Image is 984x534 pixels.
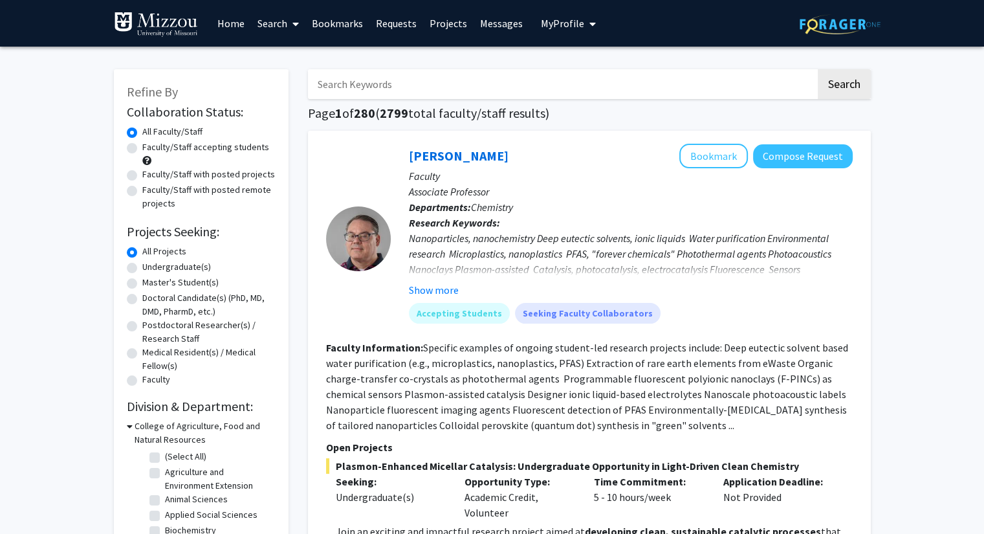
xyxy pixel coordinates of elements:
[142,318,276,346] label: Postdoctoral Researcher(s) / Research Staff
[142,125,202,139] label: All Faculty/Staff
[818,69,871,99] button: Search
[127,83,178,100] span: Refine By
[251,1,305,46] a: Search
[335,105,342,121] span: 1
[409,184,853,199] p: Associate Professor
[142,346,276,373] label: Medical Resident(s) / Medical Fellow(s)
[409,282,459,298] button: Show more
[127,224,276,239] h2: Projects Seeking:
[114,12,198,38] img: University of Missouri Logo
[515,303,661,324] mat-chip: Seeking Faculty Collaborators
[584,474,714,520] div: 5 - 10 hours/week
[723,474,833,489] p: Application Deadline:
[305,1,369,46] a: Bookmarks
[135,419,276,447] h3: College of Agriculture, Food and Natural Resources
[142,245,186,258] label: All Projects
[471,201,513,214] span: Chemistry
[165,493,228,506] label: Animal Sciences
[455,474,584,520] div: Academic Credit, Volunteer
[409,230,853,293] div: Nanoparticles, nanochemistry Deep eutectic solvents, ionic liquids Water purification Environment...
[369,1,423,46] a: Requests
[142,168,275,181] label: Faculty/Staff with posted projects
[308,106,871,121] h1: Page of ( total faculty/staff results)
[326,341,848,432] fg-read-more: Specific examples of ongoing student-led research projects include: Deep eutectic solvent based w...
[10,476,55,524] iframe: Chat
[142,373,170,386] label: Faculty
[409,216,500,229] b: Research Keywords:
[409,201,471,214] b: Departments:
[714,474,843,520] div: Not Provided
[679,144,748,168] button: Add Gary Baker to Bookmarks
[380,105,408,121] span: 2799
[308,69,816,99] input: Search Keywords
[142,140,269,154] label: Faculty/Staff accepting students
[800,14,880,34] img: ForagerOne Logo
[326,341,423,354] b: Faculty Information:
[142,260,211,274] label: Undergraduate(s)
[409,303,510,324] mat-chip: Accepting Students
[142,183,276,210] label: Faculty/Staff with posted remote projects
[211,1,251,46] a: Home
[336,489,446,505] div: Undergraduate(s)
[336,474,446,489] p: Seeking:
[474,1,529,46] a: Messages
[142,291,276,318] label: Doctoral Candidate(s) (PhD, MD, DMD, PharmD, etc.)
[409,148,508,164] a: [PERSON_NAME]
[142,276,219,289] label: Master's Student(s)
[541,17,584,30] span: My Profile
[409,168,853,184] p: Faculty
[753,144,853,168] button: Compose Request to Gary Baker
[423,1,474,46] a: Projects
[165,508,257,522] label: Applied Social Sciences
[127,399,276,414] h2: Division & Department:
[326,458,853,474] span: Plasmon-Enhanced Micellar Catalysis: Undergraduate Opportunity in Light-Driven Clean Chemistry
[127,104,276,120] h2: Collaboration Status:
[465,474,574,489] p: Opportunity Type:
[165,450,206,463] label: (Select All)
[165,465,272,493] label: Agriculture and Environment Extension
[326,439,853,455] p: Open Projects
[354,105,375,121] span: 280
[594,474,704,489] p: Time Commitment:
